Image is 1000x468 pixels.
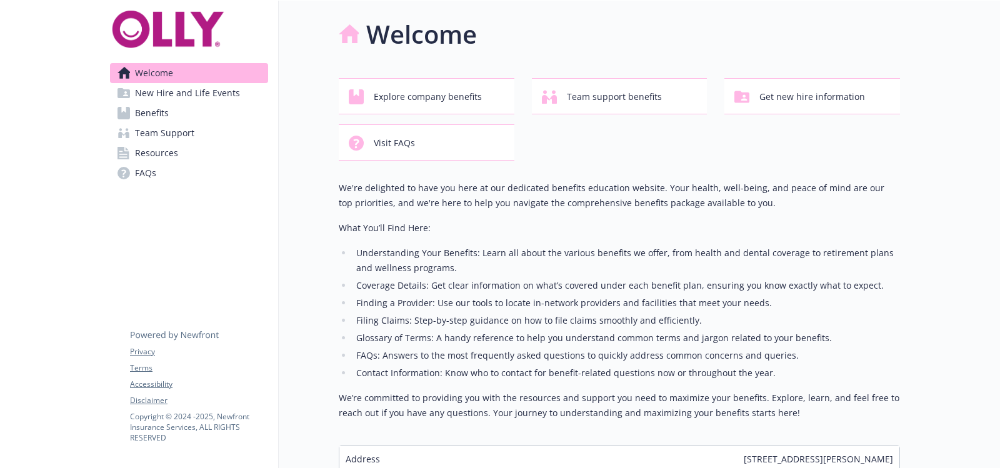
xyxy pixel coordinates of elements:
[374,131,415,155] span: Visit FAQs
[339,221,900,236] p: What You’ll Find Here:
[352,278,900,293] li: Coverage Details: Get clear information on what’s covered under each benefit plan, ensuring you k...
[135,163,156,183] span: FAQs
[130,362,267,374] a: Terms
[130,379,267,390] a: Accessibility
[352,331,900,346] li: Glossary of Terms: A handy reference to help you understand common terms and jargon related to yo...
[110,123,268,143] a: Team Support
[135,63,173,83] span: Welcome
[110,63,268,83] a: Welcome
[130,346,267,357] a: Privacy
[346,452,380,466] span: Address
[374,85,482,109] span: Explore company benefits
[135,143,178,163] span: Resources
[110,143,268,163] a: Resources
[759,85,865,109] span: Get new hire information
[352,246,900,276] li: Understanding Your Benefits: Learn all about the various benefits we offer, from health and denta...
[110,163,268,183] a: FAQs
[339,124,514,161] button: Visit FAQs
[352,366,900,381] li: Contact Information: Know who to contact for benefit-related questions now or throughout the year.
[352,348,900,363] li: FAQs: Answers to the most frequently asked questions to quickly address common concerns and queries.
[339,78,514,114] button: Explore company benefits
[135,83,240,103] span: New Hire and Life Events
[352,296,900,311] li: Finding a Provider: Use our tools to locate in-network providers and facilities that meet your ne...
[110,83,268,103] a: New Hire and Life Events
[339,391,900,421] p: We’re committed to providing you with the resources and support you need to maximize your benefit...
[130,411,267,443] p: Copyright © 2024 - 2025 , Newfront Insurance Services, ALL RIGHTS RESERVED
[744,452,893,466] span: [STREET_ADDRESS][PERSON_NAME]
[339,181,900,211] p: We're delighted to have you here at our dedicated benefits education website. Your health, well-b...
[135,123,194,143] span: Team Support
[366,16,477,53] h1: Welcome
[352,313,900,328] li: Filing Claims: Step-by-step guidance on how to file claims smoothly and efficiently.
[110,103,268,123] a: Benefits
[130,395,267,406] a: Disclaimer
[532,78,707,114] button: Team support benefits
[567,85,662,109] span: Team support benefits
[135,103,169,123] span: Benefits
[724,78,900,114] button: Get new hire information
